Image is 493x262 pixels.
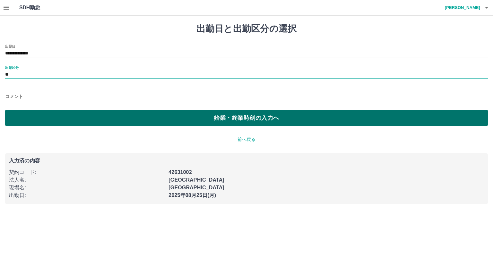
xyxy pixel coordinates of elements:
[169,185,224,190] b: [GEOGRAPHIC_DATA]
[9,158,484,163] p: 入力済の内容
[169,192,216,198] b: 2025年08月25日(月)
[9,184,165,192] p: 現場名 :
[5,44,15,49] label: 出勤日
[169,169,192,175] b: 42631002
[5,23,488,34] h1: 出勤日と出勤区分の選択
[9,192,165,199] p: 出勤日 :
[5,136,488,143] p: 前へ戻る
[169,177,224,183] b: [GEOGRAPHIC_DATA]
[5,65,19,70] label: 出勤区分
[9,168,165,176] p: 契約コード :
[5,110,488,126] button: 始業・終業時刻の入力へ
[9,176,165,184] p: 法人名 :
